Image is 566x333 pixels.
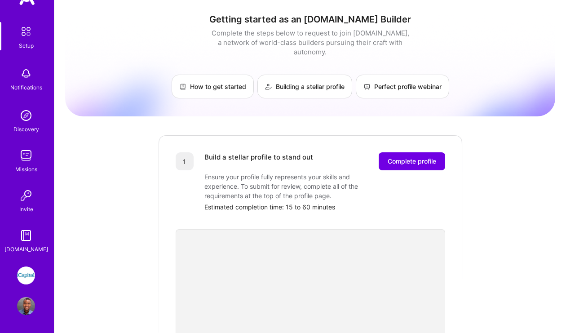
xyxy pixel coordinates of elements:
a: iCapital: Building an Alternative Investment Marketplace [15,266,37,284]
a: Building a stellar profile [257,75,352,98]
img: iCapital: Building an Alternative Investment Marketplace [17,266,35,284]
a: How to get started [172,75,254,98]
img: setup [17,22,35,41]
h1: Getting started as an [DOMAIN_NAME] Builder [65,14,555,25]
img: Perfect profile webinar [363,83,371,90]
a: Perfect profile webinar [356,75,449,98]
div: Invite [19,204,33,214]
img: discovery [17,107,35,124]
div: Estimated completion time: 15 to 60 minutes [204,202,445,212]
img: Building a stellar profile [265,83,272,90]
img: User Avatar [17,297,35,315]
div: Setup [19,41,34,50]
div: Ensure your profile fully represents your skills and experience. To submit for review, complete a... [204,172,384,200]
div: 1 [176,152,194,170]
img: teamwork [17,147,35,164]
a: User Avatar [15,297,37,315]
img: How to get started [179,83,186,90]
div: [DOMAIN_NAME] [4,244,48,254]
img: Invite [17,186,35,204]
div: Discovery [13,124,39,134]
div: Build a stellar profile to stand out [204,152,313,170]
img: bell [17,65,35,83]
div: Missions [15,164,37,174]
div: Complete the steps below to request to join [DOMAIN_NAME], a network of world-class builders purs... [209,28,411,57]
button: Complete profile [379,152,445,170]
div: Notifications [10,83,42,92]
img: guide book [17,226,35,244]
span: Complete profile [388,157,436,166]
